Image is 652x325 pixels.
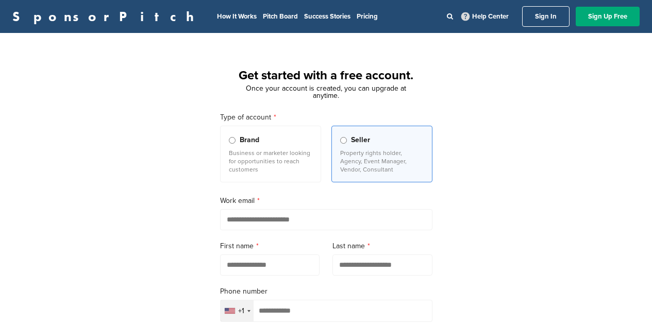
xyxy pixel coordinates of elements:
[220,241,320,252] label: First name
[340,137,347,144] input: Seller Property rights holder, Agency, Event Manager, Vendor, Consultant
[263,12,298,21] a: Pitch Board
[217,12,257,21] a: How It Works
[357,12,378,21] a: Pricing
[240,134,259,146] span: Brand
[459,10,511,23] a: Help Center
[332,241,432,252] label: Last name
[340,149,424,174] p: Property rights holder, Agency, Event Manager, Vendor, Consultant
[229,137,236,144] input: Brand Business or marketer looking for opportunities to reach customers
[238,307,244,315] div: +1
[351,134,370,146] span: Seller
[12,10,200,23] a: SponsorPitch
[220,286,432,297] label: Phone number
[208,66,445,85] h1: Get started with a free account.
[576,7,640,26] a: Sign Up Free
[522,6,570,27] a: Sign In
[304,12,350,21] a: Success Stories
[246,84,406,100] span: Once your account is created, you can upgrade at anytime.
[221,300,254,321] div: Selected country
[229,149,312,174] p: Business or marketer looking for opportunities to reach customers
[220,112,432,123] label: Type of account
[220,195,432,207] label: Work email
